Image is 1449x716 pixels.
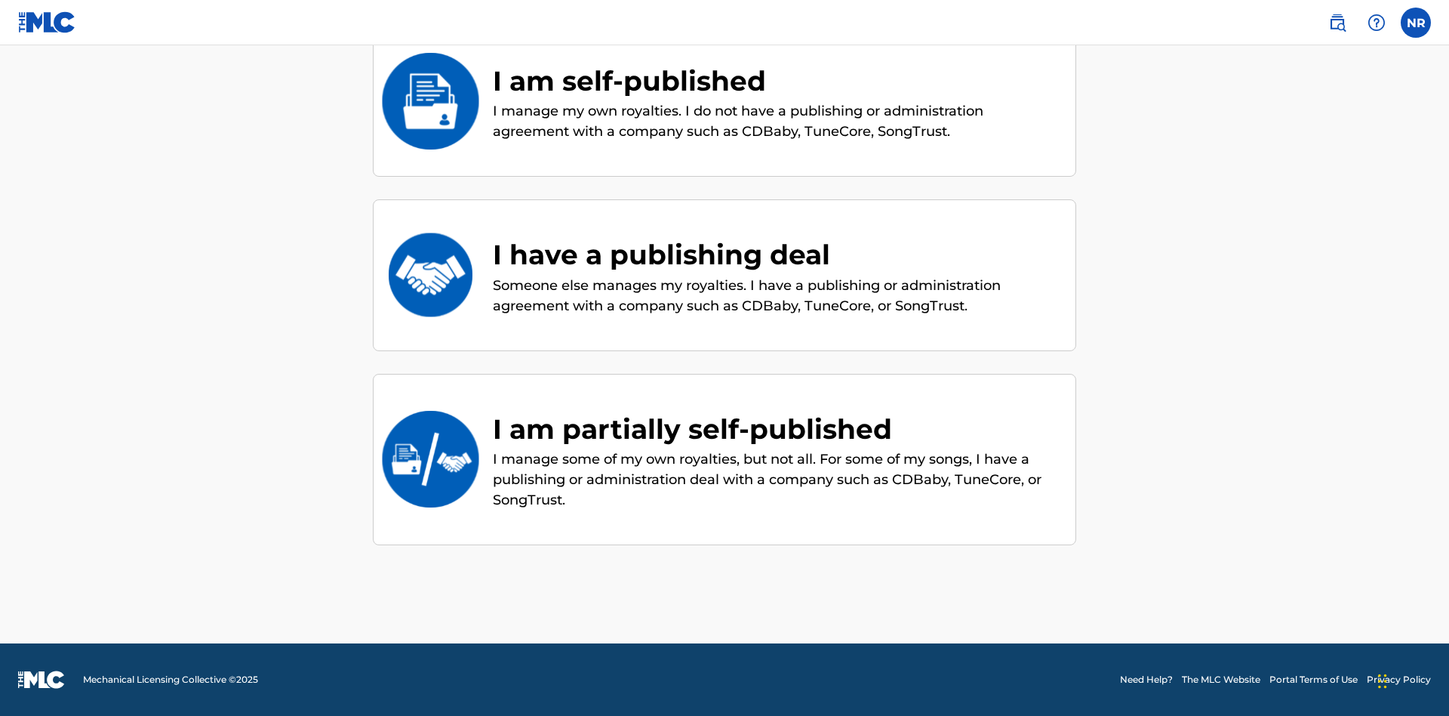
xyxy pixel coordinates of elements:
a: Public Search [1322,8,1352,38]
div: Drag [1378,659,1387,704]
p: I manage some of my own royalties, but not all. For some of my songs, I have a publishing or admi... [493,449,1060,511]
div: I am self-publishedI am self-publishedI manage my own royalties. I do not have a publishing or ad... [373,26,1076,177]
div: I am partially self-published [493,409,1060,449]
div: I am self-published [493,60,1060,101]
p: I manage my own royalties. I do not have a publishing or administration agreement with a company ... [493,101,1060,142]
div: Help [1361,8,1392,38]
div: I have a publishing deal [493,234,1060,275]
div: User Menu [1401,8,1431,38]
div: I am partially self-publishedI am partially self-publishedI manage some of my own royalties, but ... [373,374,1076,546]
img: search [1328,14,1346,32]
span: Mechanical Licensing Collective © 2025 [83,673,258,687]
div: I have a publishing dealI have a publishing dealSomeone else manages my royalties. I have a publi... [373,199,1076,351]
p: Someone else manages my royalties. I have a publishing or administration agreement with a company... [493,276,1060,316]
img: I am self-published [381,53,480,150]
img: MLC Logo [18,11,76,33]
img: help [1367,14,1386,32]
a: Need Help? [1120,673,1173,687]
img: I have a publishing deal [381,227,480,323]
a: Portal Terms of Use [1269,673,1358,687]
a: The MLC Website [1182,673,1260,687]
img: logo [18,671,65,689]
img: I am partially self-published [381,411,480,508]
iframe: Chat Widget [1374,643,1449,716]
a: Privacy Policy [1367,673,1431,687]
